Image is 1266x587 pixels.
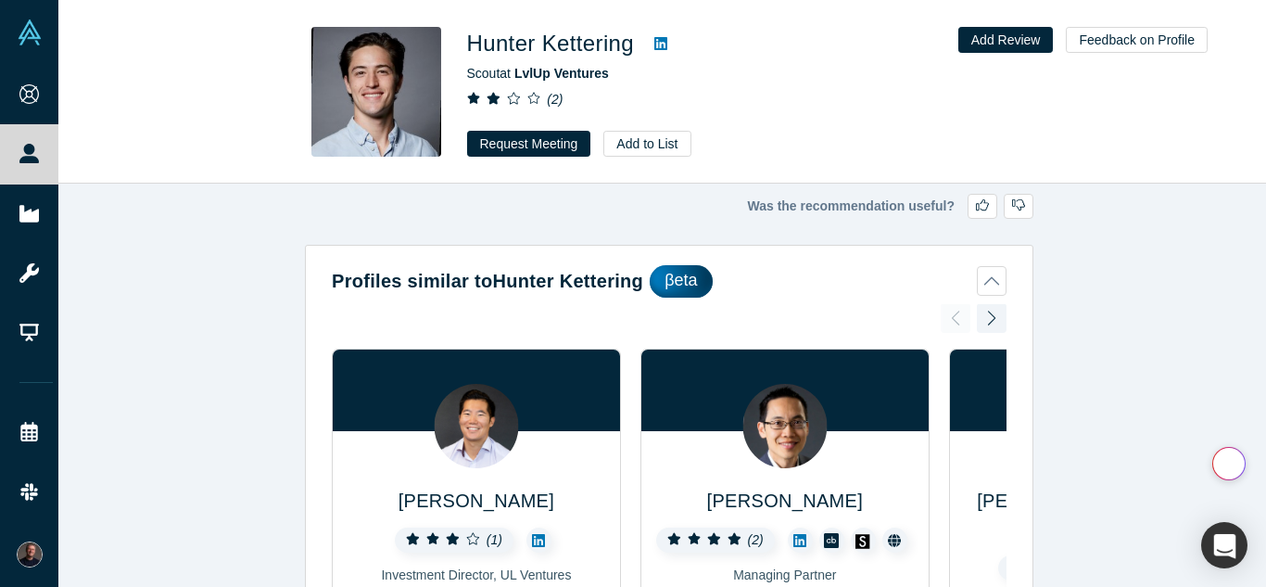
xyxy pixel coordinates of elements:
i: ( 1 ) [487,532,502,547]
a: [PERSON_NAME] [399,491,554,511]
i: ( 2 ) [547,92,563,107]
button: Request Meeting [467,131,591,157]
span: Scout at [467,66,609,81]
a: LvlUp Ventures [514,66,609,81]
div: βeta [650,265,712,298]
button: Profiles similar toHunter Ketteringβeta [332,265,1006,298]
h2: Profiles similar to Hunter Kettering [332,267,643,295]
div: Was the recommendation useful? [305,194,1033,219]
h1: Hunter Kettering [467,27,635,60]
i: ( 2 ) [748,532,764,547]
button: Add to List [603,131,690,157]
img: Chris Park's Profile Image [434,384,518,468]
button: Feedback on Profile [1066,27,1208,53]
img: Ruben Klein's Account [17,542,43,568]
button: Add Review [958,27,1054,53]
a: [PERSON_NAME] [707,491,863,511]
img: Homan Yuen's Profile Image [742,384,827,468]
span: Managing Partner [733,568,836,582]
img: Alchemist Vault Logo [17,19,43,45]
img: Hunter Kettering's Profile Image [311,27,441,157]
a: [PERSON_NAME] Karagoz CFA [977,491,1209,539]
span: Investment Director, UL Ventures [381,568,571,582]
